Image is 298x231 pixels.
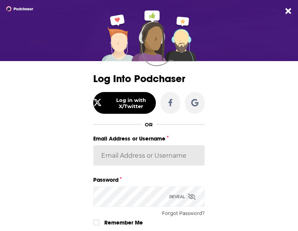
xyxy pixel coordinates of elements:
[107,97,155,109] div: Log in with X/Twitter
[285,7,291,15] button: Close Button
[162,211,205,216] button: Forgot Password?
[104,218,143,228] label: Remember Me
[6,6,34,11] img: Podchaser - Follow, Share and Rate Podcasts
[6,6,20,11] a: Podchaser - Follow, Share and Rate Podcasts
[93,145,205,166] input: Email Address or Username
[93,134,205,144] label: Email Address or Username
[145,121,153,128] div: OR
[93,92,156,114] button: Log in with X/Twitter
[93,175,205,185] label: Password
[169,186,196,207] div: Reveal
[93,73,205,84] h3: Log Into Podchaser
